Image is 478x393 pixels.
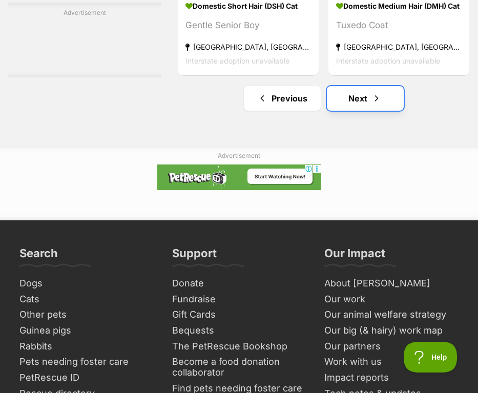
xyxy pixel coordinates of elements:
[168,323,310,339] a: Bequests
[327,86,404,111] a: Next page
[404,342,458,373] iframe: Help Scout Beacon - Open
[172,246,217,266] h3: Support
[320,323,463,339] a: Our big (& hairy) work map
[168,276,310,292] a: Donate
[336,40,462,54] strong: [GEOGRAPHIC_DATA], [GEOGRAPHIC_DATA]
[177,86,470,111] nav: Pagination
[15,307,158,323] a: Other pets
[168,307,310,323] a: Gift Cards
[15,323,158,339] a: Guinea pigs
[168,292,310,307] a: Fundraise
[320,307,463,323] a: Our animal welfare strategy
[15,339,158,355] a: Rabbits
[157,164,321,190] iframe: Advertisement
[15,354,158,370] a: Pets needing foster care
[320,292,463,307] a: Our work
[19,246,58,266] h3: Search
[320,354,463,370] a: Work with us
[15,292,158,307] a: Cats
[320,370,463,386] a: Impact reports
[185,19,311,33] div: Gentle Senior Boy
[185,40,311,54] strong: [GEOGRAPHIC_DATA], [GEOGRAPHIC_DATA]
[324,246,385,266] h3: Our Impact
[8,3,161,77] div: Advertisement
[15,276,158,292] a: Dogs
[168,339,310,355] a: The PetRescue Bookshop
[15,370,158,386] a: PetRescue ID
[320,339,463,355] a: Our partners
[336,57,440,66] span: Interstate adoption unavailable
[244,86,321,111] a: Previous page
[185,57,289,66] span: Interstate adoption unavailable
[336,19,462,33] div: Tuxedo Coat
[168,354,310,380] a: Become a food donation collaborator
[320,276,463,292] a: About [PERSON_NAME]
